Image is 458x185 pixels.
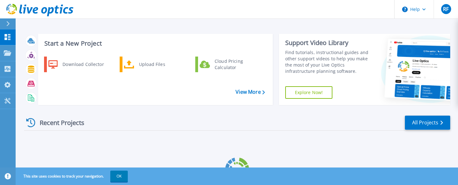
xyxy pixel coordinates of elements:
span: This site uses cookies to track your navigation. [17,171,128,182]
div: Recent Projects [24,115,93,130]
div: Find tutorials, instructional guides and other support videos to help you make the most of your L... [285,49,371,74]
h3: Start a New Project [44,40,265,47]
a: Explore Now! [285,86,333,99]
a: Cloud Pricing Calculator [195,57,259,72]
button: OK [110,171,128,182]
a: View More [236,89,265,95]
div: Download Collector [59,58,107,71]
div: Cloud Pricing Calculator [212,58,258,71]
span: RF [443,7,449,12]
div: Upload Files [136,58,182,71]
a: Download Collector [44,57,108,72]
a: Upload Files [120,57,184,72]
a: All Projects [405,116,450,130]
div: Support Video Library [285,39,371,47]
